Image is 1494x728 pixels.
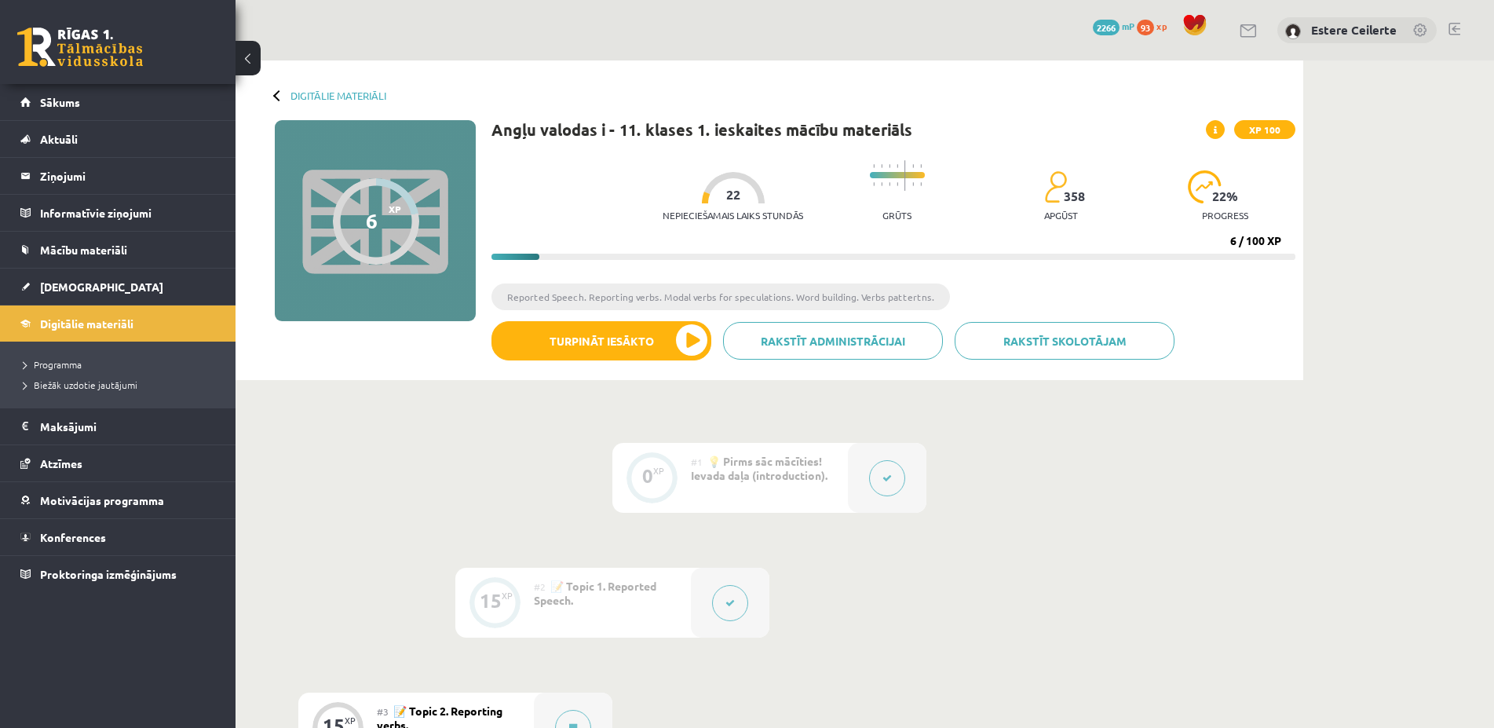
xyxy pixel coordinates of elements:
[663,210,803,221] p: Nepieciešamais laiks stundās
[24,379,137,391] span: Biežāk uzdotie jautājumi
[377,705,389,718] span: #3
[20,445,216,481] a: Atzīmes
[1202,210,1248,221] p: progress
[24,357,220,371] a: Programma
[912,164,914,168] img: icon-short-line-57e1e144782c952c97e751825c79c345078a6d821885a25fce030b3d8c18986b.svg
[1137,20,1154,35] span: 93
[40,132,78,146] span: Aktuāli
[502,591,513,600] div: XP
[1122,20,1134,32] span: mP
[653,466,664,475] div: XP
[480,594,502,608] div: 15
[40,280,163,294] span: [DEMOGRAPHIC_DATA]
[1156,20,1167,32] span: xp
[889,164,890,168] img: icon-short-line-57e1e144782c952c97e751825c79c345078a6d821885a25fce030b3d8c18986b.svg
[20,121,216,157] a: Aktuāli
[897,182,898,186] img: icon-short-line-57e1e144782c952c97e751825c79c345078a6d821885a25fce030b3d8c18986b.svg
[20,84,216,120] a: Sākums
[389,203,401,214] span: XP
[40,158,216,194] legend: Ziņojumi
[1311,22,1397,38] a: Estere Ceilerte
[20,519,216,555] a: Konferences
[882,210,911,221] p: Grūts
[40,243,127,257] span: Mācību materiāli
[20,232,216,268] a: Mācību materiāli
[1188,170,1222,203] img: icon-progress-161ccf0a02000e728c5f80fcf4c31c7af3da0e1684b2b1d7c360e028c24a22f1.svg
[40,408,216,444] legend: Maksājumi
[17,27,143,67] a: Rīgas 1. Tālmācības vidusskola
[40,567,177,581] span: Proktoringa izmēģinājums
[534,579,656,607] span: 📝 Topic 1. Reported Speech.
[920,164,922,168] img: icon-short-line-57e1e144782c952c97e751825c79c345078a6d821885a25fce030b3d8c18986b.svg
[1093,20,1120,35] span: 2266
[1064,189,1085,203] span: 358
[40,95,80,109] span: Sākums
[1285,24,1301,39] img: Estere Ceilerte
[691,454,827,482] span: 💡 Pirms sāc mācīties! Ievada daļa (introduction).
[904,160,906,191] img: icon-long-line-d9ea69661e0d244f92f715978eff75569469978d946b2353a9bb055b3ed8787d.svg
[366,209,378,232] div: 6
[920,182,922,186] img: icon-short-line-57e1e144782c952c97e751825c79c345078a6d821885a25fce030b3d8c18986b.svg
[40,456,82,470] span: Atzīmes
[491,321,711,360] button: Turpināt iesākto
[881,182,882,186] img: icon-short-line-57e1e144782c952c97e751825c79c345078a6d821885a25fce030b3d8c18986b.svg
[534,580,546,593] span: #2
[1212,189,1239,203] span: 22 %
[40,195,216,231] legend: Informatīvie ziņojumi
[955,322,1174,360] a: Rakstīt skolotājam
[642,469,653,483] div: 0
[691,455,703,468] span: #1
[1044,170,1067,203] img: students-c634bb4e5e11cddfef0936a35e636f08e4e9abd3cc4e673bd6f9a4125e45ecb1.svg
[491,284,950,310] li: Reported Speech. Reporting verbs. Modal verbs for speculations. Word building. Verbs pattertns.
[24,378,220,392] a: Biežāk uzdotie jautājumi
[345,716,356,725] div: XP
[1044,210,1078,221] p: apgūst
[1137,20,1174,32] a: 93 xp
[40,316,133,331] span: Digitālie materiāli
[20,556,216,592] a: Proktoringa izmēģinājums
[290,90,386,101] a: Digitālie materiāli
[873,164,875,168] img: icon-short-line-57e1e144782c952c97e751825c79c345078a6d821885a25fce030b3d8c18986b.svg
[20,482,216,518] a: Motivācijas programma
[40,493,164,507] span: Motivācijas programma
[723,322,943,360] a: Rakstīt administrācijai
[897,164,898,168] img: icon-short-line-57e1e144782c952c97e751825c79c345078a6d821885a25fce030b3d8c18986b.svg
[889,182,890,186] img: icon-short-line-57e1e144782c952c97e751825c79c345078a6d821885a25fce030b3d8c18986b.svg
[20,408,216,444] a: Maksājumi
[1234,120,1295,139] span: XP 100
[20,158,216,194] a: Ziņojumi
[20,305,216,342] a: Digitālie materiāli
[40,530,106,544] span: Konferences
[491,120,912,139] h1: Angļu valodas i - 11. klases 1. ieskaites mācību materiāls
[20,269,216,305] a: [DEMOGRAPHIC_DATA]
[24,358,82,371] span: Programma
[20,195,216,231] a: Informatīvie ziņojumi
[873,182,875,186] img: icon-short-line-57e1e144782c952c97e751825c79c345078a6d821885a25fce030b3d8c18986b.svg
[726,188,740,202] span: 22
[912,182,914,186] img: icon-short-line-57e1e144782c952c97e751825c79c345078a6d821885a25fce030b3d8c18986b.svg
[881,164,882,168] img: icon-short-line-57e1e144782c952c97e751825c79c345078a6d821885a25fce030b3d8c18986b.svg
[1093,20,1134,32] a: 2266 mP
